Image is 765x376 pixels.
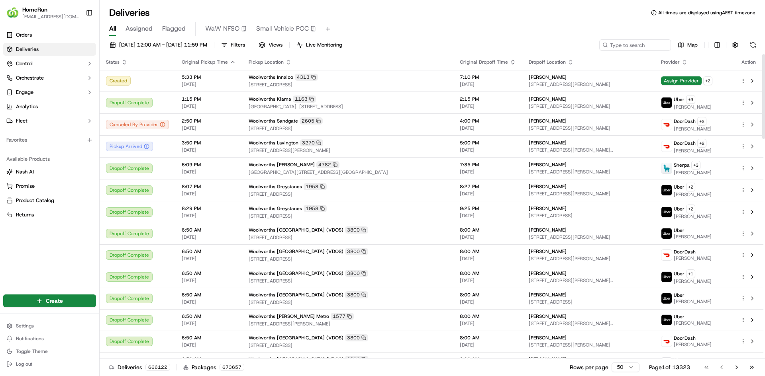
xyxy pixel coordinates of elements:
span: [PERSON_NAME] [674,234,712,240]
span: [STREET_ADDRESS][PERSON_NAME] [529,81,648,88]
span: Uber [674,271,685,277]
span: [DATE] [182,255,236,262]
a: Analytics [3,100,96,113]
span: [PERSON_NAME] [529,313,567,320]
span: [DATE] [460,277,516,284]
span: Engage [16,89,33,96]
span: Woolworths [PERSON_NAME] [249,162,315,168]
span: [EMAIL_ADDRESS][DOMAIN_NAME] [22,14,79,20]
span: Uber [674,227,685,234]
div: 3800 [345,248,368,255]
span: Uber [674,184,685,190]
button: Engage [3,86,96,99]
span: Uber [674,292,685,298]
div: Action [740,59,757,65]
span: [PERSON_NAME] [529,270,567,277]
span: [DATE] [182,125,236,131]
span: Woolworths [GEOGRAPHIC_DATA] (VDOS) [249,356,343,362]
img: sherpa_logo.png [661,163,672,173]
span: Product Catalog [16,197,54,204]
span: [STREET_ADDRESS][PERSON_NAME] [529,342,648,348]
span: All [109,24,116,33]
span: [DATE] [460,299,516,305]
div: Canceled By Provider [106,120,169,129]
img: uber-new-logo.jpeg [661,97,672,108]
span: [PERSON_NAME] [674,278,712,284]
span: Analytics [16,103,38,110]
span: Woolworths [GEOGRAPHIC_DATA] (VDOS) [249,270,343,277]
span: [STREET_ADDRESS][PERSON_NAME] [529,169,648,175]
img: doordash_logo_v2.png [661,336,672,347]
span: Woolworths [GEOGRAPHIC_DATA] (VDOS) [249,292,343,298]
span: 4:00 PM [460,118,516,124]
div: 1958 [304,183,327,190]
span: [STREET_ADDRESS][PERSON_NAME] [529,255,648,262]
span: 8:00 AM [460,292,516,298]
span: [PERSON_NAME] [529,162,567,168]
div: 1163 [293,95,316,103]
span: [PERSON_NAME] [529,118,567,124]
span: [PERSON_NAME] [529,356,567,362]
span: [PERSON_NAME] [674,148,712,154]
span: 8:00 AM [460,248,516,255]
span: Orchestrate [16,74,44,82]
span: Views [269,41,282,49]
span: [STREET_ADDRESS][PERSON_NAME] [529,234,648,240]
div: Available Products [3,153,96,166]
span: WaW NFSO [205,24,239,33]
img: uber-new-logo.jpeg [661,358,672,368]
span: Fleet [16,117,27,125]
span: DoorDash [674,118,696,125]
span: Assigned [126,24,153,33]
span: [STREET_ADDRESS] [249,256,447,262]
span: [DATE] [182,277,236,284]
span: [DATE] [182,320,236,327]
span: Log out [16,361,32,367]
span: [DATE] [182,299,236,305]
span: [STREET_ADDRESS] [249,299,447,306]
span: [PERSON_NAME] [674,104,712,110]
span: Dropoff Location [529,59,566,65]
img: uber-new-logo.jpeg [661,272,672,282]
span: [STREET_ADDRESS] [249,234,447,241]
div: 673657 [220,364,244,371]
span: [DATE] [460,234,516,240]
span: Flagged [162,24,186,33]
span: 7:35 PM [460,162,516,168]
span: [STREET_ADDRESS] [249,213,447,219]
span: [STREET_ADDRESS] [249,278,447,284]
a: Orders [3,29,96,41]
a: Promise [6,183,93,190]
button: Returns [3,208,96,221]
input: Type to search [599,39,671,51]
img: uber-new-logo.jpeg [661,228,672,239]
span: [PERSON_NAME] [529,183,567,190]
button: Views [255,39,286,51]
button: Filters [218,39,249,51]
span: [DATE] [182,234,236,240]
span: [DATE] [182,147,236,153]
span: [DATE] [182,212,236,219]
button: +2 [697,139,706,148]
div: 3800 [345,270,368,277]
a: Returns [6,211,93,218]
span: [STREET_ADDRESS][PERSON_NAME] [249,321,447,327]
span: 6:50 AM [182,248,236,255]
span: 8:00 AM [460,313,516,320]
span: [STREET_ADDRESS][PERSON_NAME] [249,147,447,154]
div: Favorites [3,134,96,146]
span: [GEOGRAPHIC_DATA], [STREET_ADDRESS] [249,103,447,110]
span: Woolworths [GEOGRAPHIC_DATA] (VDOS) [249,248,343,255]
button: [DATE] 12:00 AM - [DATE] 11:59 PM [106,39,211,51]
button: Promise [3,180,96,193]
span: Original Pickup Time [182,59,228,65]
div: Page 1 of 13323 [649,363,690,371]
button: Orchestrate [3,72,96,84]
p: Rows per page [570,363,608,371]
span: Original Dropoff Time [460,59,508,65]
span: [DATE] [460,342,516,348]
span: HomeRun [22,6,47,14]
span: [STREET_ADDRESS] [529,299,648,305]
span: Uber [674,96,685,103]
button: HomeRunHomeRun[EMAIL_ADDRESS][DOMAIN_NAME] [3,3,82,22]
